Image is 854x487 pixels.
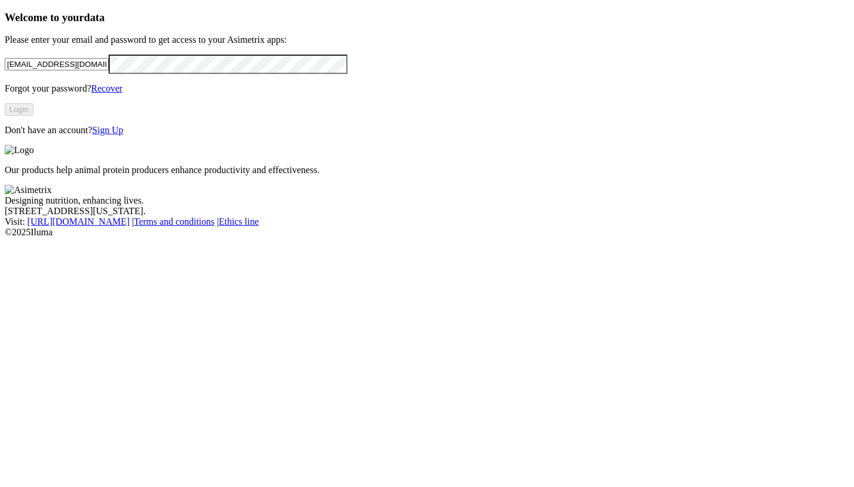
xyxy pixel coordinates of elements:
[5,165,849,175] p: Our products help animal protein producers enhance productivity and effectiveness.
[28,217,130,226] a: [URL][DOMAIN_NAME]
[5,145,34,155] img: Logo
[5,58,109,70] input: Your email
[5,35,849,45] p: Please enter your email and password to get access to your Asimetrix apps:
[91,83,122,93] a: Recover
[5,185,52,195] img: Asimetrix
[5,206,849,217] div: [STREET_ADDRESS][US_STATE].
[5,11,849,24] h3: Welcome to your
[219,217,259,226] a: Ethics line
[134,217,215,226] a: Terms and conditions
[5,217,849,227] div: Visit : | |
[84,11,104,23] span: data
[5,125,849,136] p: Don't have an account?
[5,195,849,206] div: Designing nutrition, enhancing lives.
[5,227,849,238] div: © 2025 Iluma
[92,125,123,135] a: Sign Up
[5,83,849,94] p: Forgot your password?
[5,103,33,116] button: Login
